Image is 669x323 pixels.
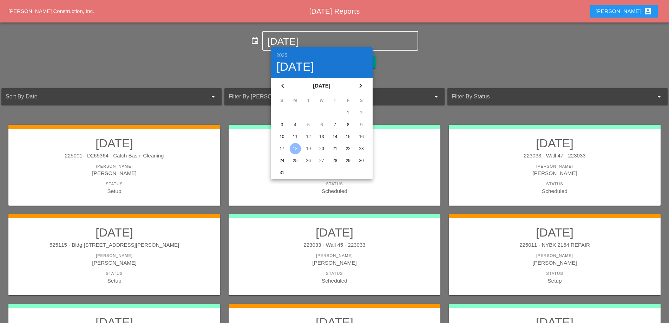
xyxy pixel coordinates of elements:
[303,119,314,130] button: 5
[310,79,333,92] button: [DATE]
[276,143,288,154] button: 17
[236,259,433,267] div: [PERSON_NAME]
[15,169,213,177] div: [PERSON_NAME]
[290,131,301,142] button: 11
[276,95,288,106] th: S
[276,155,288,166] button: 24
[456,271,654,277] div: Status
[456,136,654,195] a: [DATE]223033 - Wall 47 - 223033[PERSON_NAME][PERSON_NAME]StatusScheduled
[309,7,360,15] span: [DATE] Reports
[303,143,314,154] button: 19
[329,155,341,166] button: 28
[303,155,314,166] button: 26
[236,187,433,195] div: Scheduled
[15,136,213,150] h2: [DATE]
[356,119,367,130] div: 9
[342,95,355,106] th: F
[276,53,367,58] div: 2025
[290,155,301,166] button: 25
[456,187,654,195] div: Scheduled
[15,225,213,284] a: [DATE]525115 - Bldg.[STREET_ADDRESS][PERSON_NAME][PERSON_NAME][PERSON_NAME]StatusSetup
[278,82,287,90] i: chevron_left
[456,225,654,239] h2: [DATE]
[15,152,213,160] div: 225001 - D265364 - Catch Basin Cleaning
[655,92,663,101] i: arrow_drop_down
[356,131,367,142] button: 16
[15,136,213,195] a: [DATE]225001 - D265364 - Catch Basin Cleaning[PERSON_NAME][PERSON_NAME]StatusSetup
[456,152,654,160] div: 223033 - Wall 47 - 223033
[329,131,341,142] div: 14
[236,225,433,239] h2: [DATE]
[590,5,658,18] button: [PERSON_NAME]
[15,277,213,285] div: Setup
[342,131,354,142] button: 15
[276,119,288,130] button: 3
[209,92,217,101] i: arrow_drop_down
[236,163,433,169] div: [PERSON_NAME]
[342,143,354,154] button: 22
[15,241,213,249] div: 525115 - Bldg.[STREET_ADDRESS][PERSON_NAME]
[316,155,327,166] button: 27
[456,181,654,187] div: Status
[456,277,654,285] div: Setup
[303,131,314,142] button: 12
[342,107,354,118] button: 1
[15,187,213,195] div: Setup
[290,143,301,154] button: 18
[316,131,327,142] button: 13
[236,271,433,277] div: Status
[236,152,433,160] div: 223033 - Daily Labor
[356,82,365,90] i: chevron_right
[15,225,213,239] h2: [DATE]
[289,95,302,106] th: M
[316,143,327,154] button: 20
[236,181,433,187] div: Status
[329,119,341,130] button: 7
[302,95,315,106] th: T
[276,167,288,178] button: 31
[316,119,327,130] button: 6
[236,241,433,249] div: 223033 - Wall 45 - 223033
[8,8,94,14] a: [PERSON_NAME] Construction, Inc.
[15,259,213,267] div: [PERSON_NAME]
[329,143,341,154] button: 21
[276,60,367,72] div: [DATE]
[267,36,413,47] input: Select Date
[329,95,341,106] th: T
[236,169,433,177] div: [PERSON_NAME]
[342,119,354,130] button: 8
[432,92,440,101] i: arrow_drop_down
[456,241,654,249] div: 225011 - NYBX 2164 REPAIR
[356,143,367,154] button: 23
[456,163,654,169] div: [PERSON_NAME]
[456,225,654,284] a: [DATE]225011 - NYBX 2164 REPAIR[PERSON_NAME][PERSON_NAME]StatusSetup
[355,95,368,106] th: S
[356,155,367,166] button: 30
[356,107,367,118] button: 2
[276,131,288,142] button: 10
